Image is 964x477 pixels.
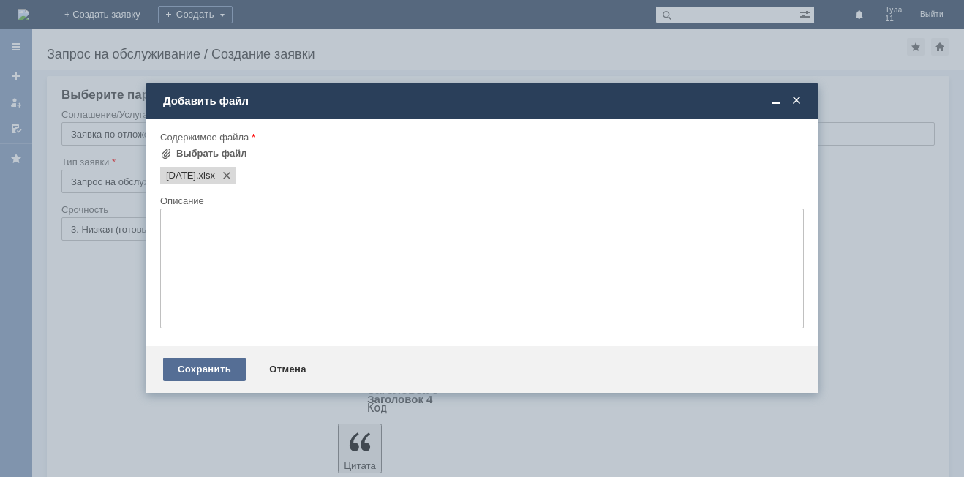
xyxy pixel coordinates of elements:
div: Выбрать файл [176,148,247,159]
div: Добрый день! [6,6,214,18]
span: Свернуть (Ctrl + M) [769,94,783,108]
span: Закрыть [789,94,804,108]
div: Добавить файл [163,94,804,108]
span: 15.08.2025.xlsx [166,170,196,181]
div: Прошу удалить отл чек от [DATE] [6,18,214,29]
div: Содержимое файла [160,132,801,142]
div: Описание [160,196,801,206]
span: 15.08.2025.xlsx [196,170,215,181]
